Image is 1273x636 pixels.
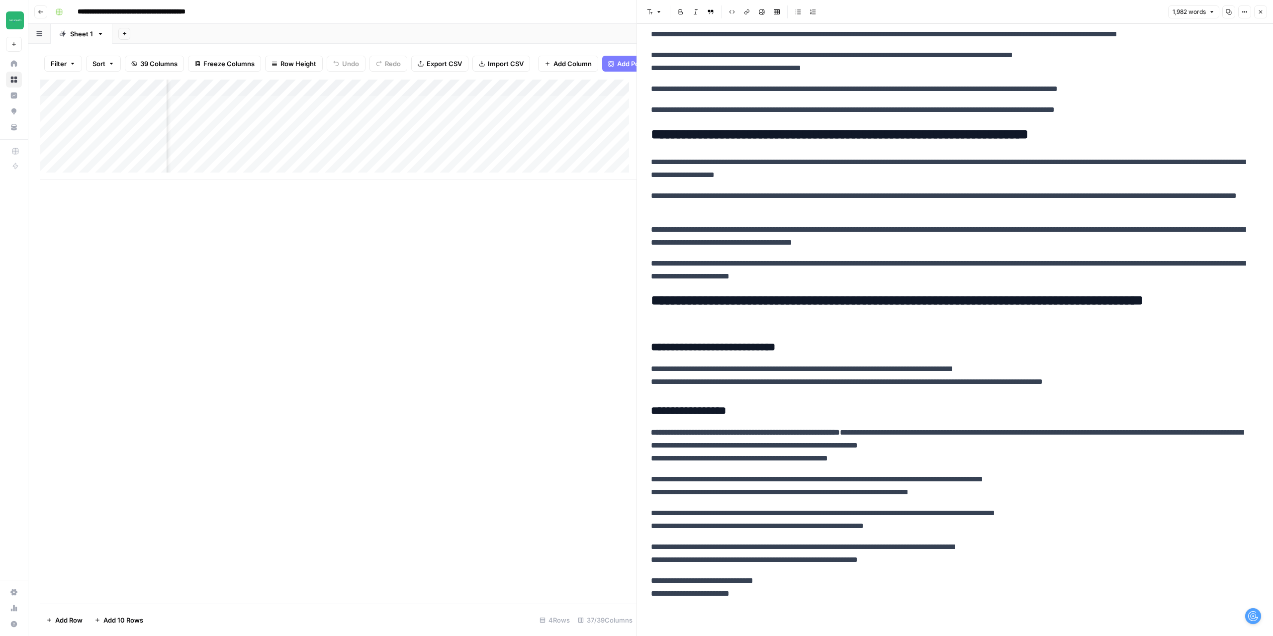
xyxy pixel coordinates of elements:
button: Add 10 Rows [89,612,149,628]
div: 4 Rows [536,612,574,628]
a: Browse [6,72,22,88]
a: Your Data [6,119,22,135]
span: Add Column [553,59,592,69]
span: Add Row [55,615,83,625]
button: Row Height [265,56,323,72]
span: Undo [342,59,359,69]
span: Redo [385,59,401,69]
span: Row Height [280,59,316,69]
button: Add Power Agent [602,56,677,72]
span: Add 10 Rows [103,615,143,625]
button: Add Row [40,612,89,628]
button: Workspace: Team Empathy [6,8,22,33]
button: Help + Support [6,616,22,632]
button: 39 Columns [125,56,184,72]
button: Filter [44,56,82,72]
span: Import CSV [488,59,524,69]
a: Insights [6,88,22,103]
button: Undo [327,56,365,72]
span: Export CSV [427,59,462,69]
a: Sheet 1 [51,24,112,44]
span: 39 Columns [140,59,178,69]
span: Add Power Agent [617,59,671,69]
div: 37/39 Columns [574,612,636,628]
button: Freeze Columns [188,56,261,72]
button: 1,982 words [1168,5,1219,18]
button: Import CSV [472,56,530,72]
a: Home [6,56,22,72]
button: Export CSV [411,56,468,72]
button: Sort [86,56,121,72]
span: Filter [51,59,67,69]
a: Opportunities [6,103,22,119]
img: Team Empathy Logo [6,11,24,29]
button: Add Column [538,56,598,72]
span: Sort [92,59,105,69]
span: Freeze Columns [203,59,255,69]
span: 1,982 words [1173,7,1206,16]
button: Redo [369,56,407,72]
a: Settings [6,584,22,600]
div: Sheet 1 [70,29,93,39]
a: Usage [6,600,22,616]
